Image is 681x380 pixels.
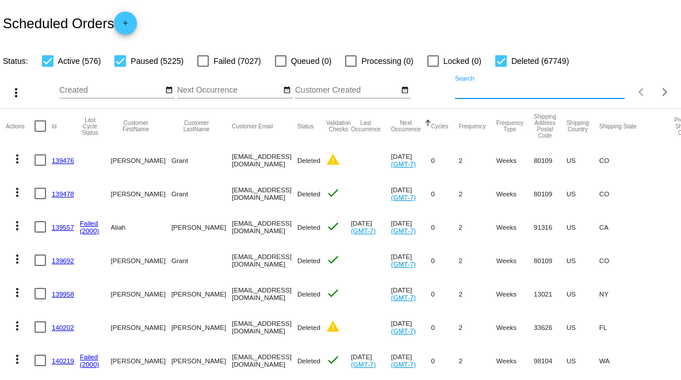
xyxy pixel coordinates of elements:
[431,210,459,244] mat-cell: 0
[534,344,567,377] mat-cell: 98104
[291,54,332,68] span: Queued (0)
[351,120,381,132] button: Change sorting for LastOccurrenceUtc
[326,253,340,267] mat-icon: check
[10,319,24,333] mat-icon: more_vert
[653,81,676,104] button: Next page
[391,227,416,234] a: (GMT-7)
[10,185,24,199] mat-icon: more_vert
[59,86,163,95] input: Created
[3,12,137,35] h2: Scheduled Orders
[171,210,232,244] mat-cell: [PERSON_NAME]
[52,223,74,231] a: 139557
[80,219,98,227] a: Failed
[496,210,534,244] mat-cell: Weeks
[283,86,291,95] mat-icon: date_range
[567,277,599,310] mat-cell: US
[391,310,431,344] mat-cell: [DATE]
[326,286,340,300] mat-icon: check
[52,123,56,130] button: Change sorting for Id
[351,227,376,234] a: (GMT-7)
[297,190,320,197] span: Deleted
[10,352,24,366] mat-icon: more_vert
[496,344,534,377] mat-cell: Weeks
[297,324,320,331] span: Deleted
[326,320,340,333] mat-icon: warning
[232,123,273,130] button: Change sorting for CustomerEmail
[391,210,431,244] mat-cell: [DATE]
[58,54,101,68] span: Active (576)
[232,210,297,244] mat-cell: [EMAIL_ADDRESS][DOMAIN_NAME]
[534,210,567,244] mat-cell: 91316
[52,157,74,164] a: 139476
[326,353,340,367] mat-icon: check
[10,152,24,166] mat-icon: more_vert
[567,244,599,277] mat-cell: US
[459,344,496,377] mat-cell: 2
[177,86,281,95] input: Next Occurrence
[111,143,171,177] mat-cell: [PERSON_NAME]
[459,310,496,344] mat-cell: 2
[496,177,534,210] mat-cell: Weeks
[431,123,449,130] button: Change sorting for Cycles
[567,120,589,132] button: Change sorting for ShippingCountry
[599,310,675,344] mat-cell: FL
[297,157,320,164] span: Deleted
[232,177,297,210] mat-cell: [EMAIL_ADDRESS][DOMAIN_NAME]
[52,324,74,331] a: 140202
[326,186,340,200] mat-icon: check
[171,344,232,377] mat-cell: [PERSON_NAME]
[534,113,556,139] button: Change sorting for ShippingPostcode
[391,177,431,210] mat-cell: [DATE]
[391,327,416,335] a: (GMT-7)
[534,310,567,344] mat-cell: 33626
[459,177,496,210] mat-cell: 2
[455,86,625,95] input: Search
[511,54,569,68] span: Deleted (67749)
[459,244,496,277] mat-cell: 2
[391,344,431,377] mat-cell: [DATE]
[326,109,351,143] mat-header-cell: Validation Checks
[496,277,534,310] mat-cell: Weeks
[80,353,98,360] a: Failed
[496,310,534,344] mat-cell: Weeks
[599,143,675,177] mat-cell: CO
[431,277,459,310] mat-cell: 0
[232,244,297,277] mat-cell: [EMAIL_ADDRESS][DOMAIN_NAME]
[534,244,567,277] mat-cell: 80109
[111,210,171,244] mat-cell: Aliah
[111,244,171,277] mat-cell: [PERSON_NAME]
[297,357,320,364] span: Deleted
[80,227,100,234] a: (2000)
[171,310,232,344] mat-cell: [PERSON_NAME]
[534,143,567,177] mat-cell: 80109
[391,160,416,168] a: (GMT-7)
[52,357,74,364] a: 140219
[630,81,653,104] button: Previous page
[391,143,431,177] mat-cell: [DATE]
[391,294,416,301] a: (GMT-7)
[391,120,421,132] button: Change sorting for NextOccurrenceUtc
[297,123,313,130] button: Change sorting for Status
[111,120,161,132] button: Change sorting for CustomerFirstName
[111,310,171,344] mat-cell: [PERSON_NAME]
[459,210,496,244] mat-cell: 2
[599,210,675,244] mat-cell: CA
[361,54,413,68] span: Processing (0)
[9,86,23,100] mat-icon: more_vert
[171,277,232,310] mat-cell: [PERSON_NAME]
[599,344,675,377] mat-cell: WA
[391,244,431,277] mat-cell: [DATE]
[431,143,459,177] mat-cell: 0
[297,257,320,264] span: Deleted
[171,244,232,277] mat-cell: Grant
[391,260,416,268] a: (GMT-7)
[111,177,171,210] mat-cell: [PERSON_NAME]
[326,153,340,166] mat-icon: warning
[599,123,637,130] button: Change sorting for ShippingState
[401,86,409,95] mat-icon: date_range
[118,19,132,33] mat-icon: add
[431,177,459,210] mat-cell: 0
[10,219,24,233] mat-icon: more_vert
[171,143,232,177] mat-cell: Grant
[351,344,391,377] mat-cell: [DATE]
